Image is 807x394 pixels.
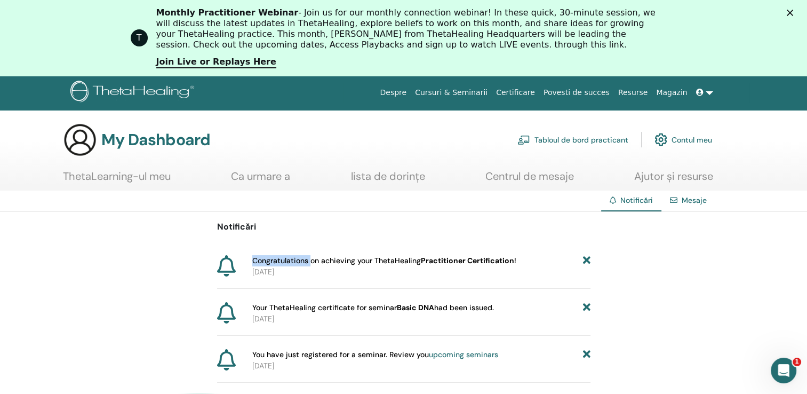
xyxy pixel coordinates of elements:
a: Magazin [652,83,691,103]
span: Your ThetaHealing certificate for seminar had been issued. [252,302,494,313]
h3: My Dashboard [101,130,210,149]
a: lista de dorințe [351,170,425,191]
a: Tabloul de bord practicant [517,128,628,151]
p: [DATE] [252,360,590,372]
img: cog.svg [654,130,667,148]
a: Centrul de mesaje [485,170,574,191]
a: Resurse [614,83,652,103]
iframe: Intercom live chat [771,358,796,383]
a: Mesaje [682,195,707,205]
p: [DATE] [252,266,590,278]
img: logo.png [70,81,198,105]
a: Ajutor și resurse [634,170,713,191]
span: Notificări [620,195,653,205]
img: generic-user-icon.jpg [63,123,97,157]
span: You have just registered for a seminar. Review you [252,349,498,360]
span: Congratulations on achieving your ThetaHealing ! [252,255,516,266]
p: [DATE] [252,313,590,325]
a: Contul meu [654,128,712,151]
a: upcoming seminars [429,350,498,359]
b: Basic DNA [397,303,434,312]
b: Practitioner Certification [421,256,514,265]
a: Ca urmare a [231,170,290,191]
a: Certificare [492,83,539,103]
span: 1 [793,358,801,366]
a: Cursuri & Seminarii [411,83,492,103]
a: Despre [375,83,411,103]
a: ThetaLearning-ul meu [63,170,171,191]
a: Join Live or Replays Here [156,57,276,68]
div: Închidere [787,10,797,16]
div: - Join us for our monthly connection webinar! In these quick, 30-minute session, we will discuss ... [156,7,660,50]
a: Povesti de succes [539,83,614,103]
div: Profile image for ThetaHealing [131,29,148,46]
b: Monthly Practitioner Webinar [156,7,299,18]
p: Notificări [217,220,590,233]
img: chalkboard-teacher.svg [517,135,530,145]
